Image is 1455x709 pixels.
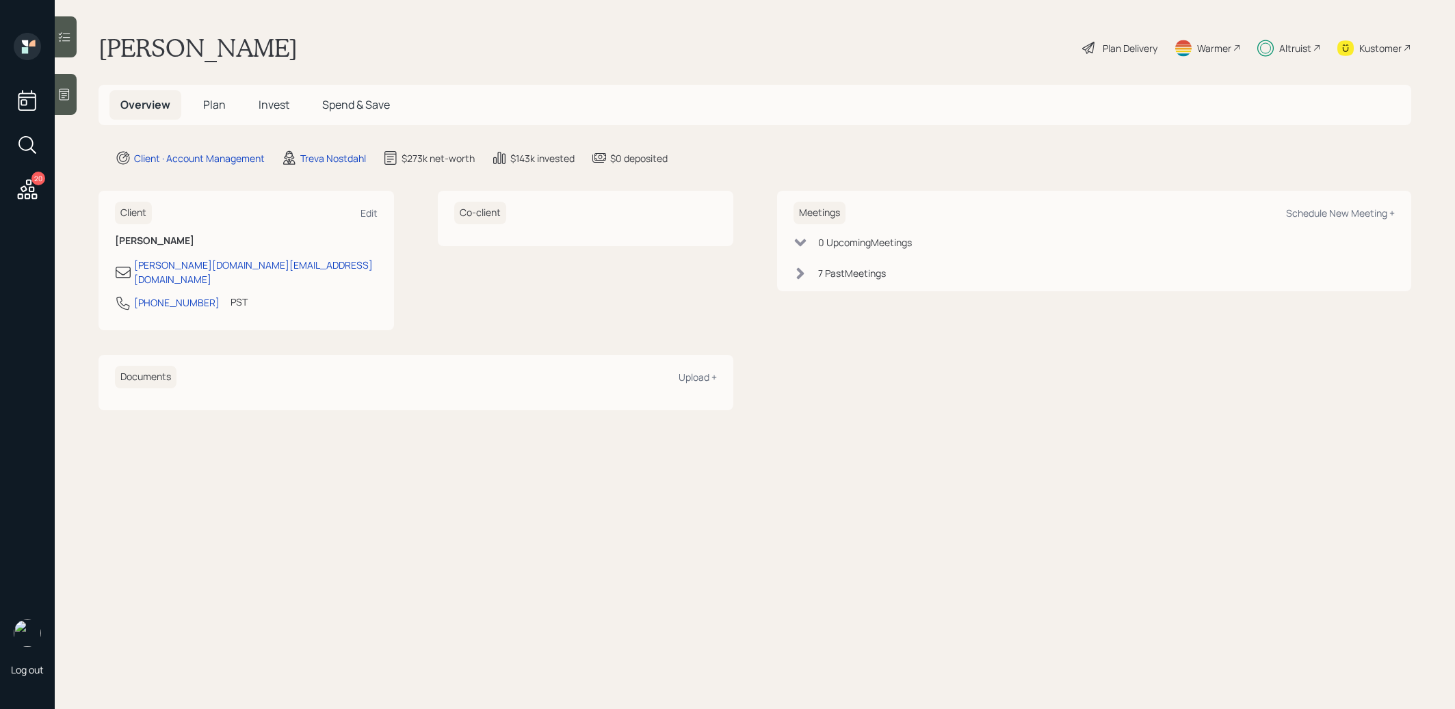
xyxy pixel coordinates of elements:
div: Schedule New Meeting + [1286,206,1395,219]
span: Overview [120,97,170,112]
div: Plan Delivery [1103,41,1157,55]
div: $143k invested [510,151,575,165]
div: Kustomer [1359,41,1402,55]
div: Edit [361,206,378,219]
span: Plan [203,97,226,112]
span: Invest [259,97,289,112]
div: 20 [31,172,45,185]
h6: Co-client [454,202,506,224]
div: Log out [11,663,44,676]
div: [PERSON_NAME][DOMAIN_NAME][EMAIL_ADDRESS][DOMAIN_NAME] [134,258,378,286]
h1: [PERSON_NAME] [99,33,298,63]
div: Client · Account Management [134,151,265,165]
span: Spend & Save [322,97,390,112]
div: Altruist [1279,41,1311,55]
div: 7 Past Meeting s [818,266,886,280]
div: Upload + [679,371,717,384]
div: PST [231,295,248,309]
div: Warmer [1197,41,1231,55]
div: $273k net-worth [402,151,475,165]
div: Treva Nostdahl [300,151,366,165]
h6: Client [115,202,152,224]
div: 0 Upcoming Meeting s [818,235,912,250]
h6: Documents [115,366,176,388]
h6: [PERSON_NAME] [115,235,378,247]
h6: Meetings [794,202,846,224]
div: [PHONE_NUMBER] [134,295,220,310]
div: $0 deposited [610,151,668,165]
img: treva-nostdahl-headshot.png [14,619,41,647]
